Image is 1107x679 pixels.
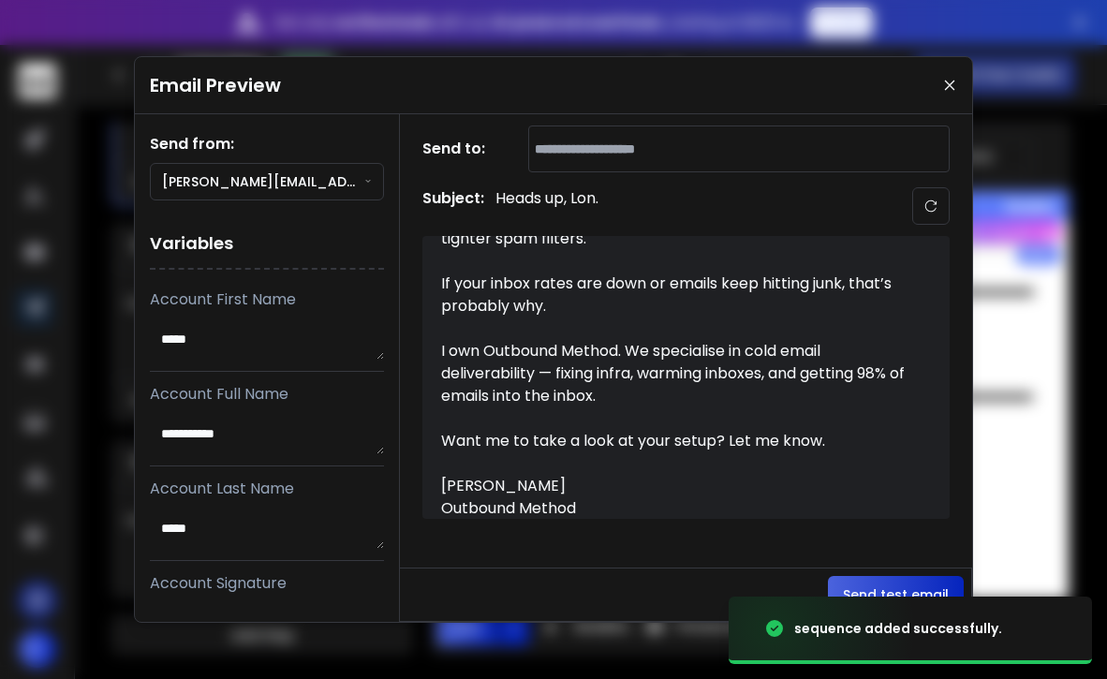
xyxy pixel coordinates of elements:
[150,383,384,406] p: Account Full Name
[422,138,497,160] h1: Send to:
[150,72,281,98] h1: Email Preview
[150,219,384,270] h1: Variables
[150,133,384,155] h1: Send from:
[441,138,909,384] div: Hi Lon, Google and Microsoft’s recent changes to their sender regs are making cold email harder —...
[150,478,384,500] p: Account Last Name
[828,576,964,613] button: Send test email
[495,187,598,225] p: Heads up, Lon.
[794,619,1002,638] div: sequence added successfully.
[162,172,364,191] p: [PERSON_NAME][EMAIL_ADDRESS][PERSON_NAME][DOMAIN_NAME]
[150,572,384,595] p: Account Signature
[150,288,384,311] p: Account First Name
[422,187,484,225] h1: Subject:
